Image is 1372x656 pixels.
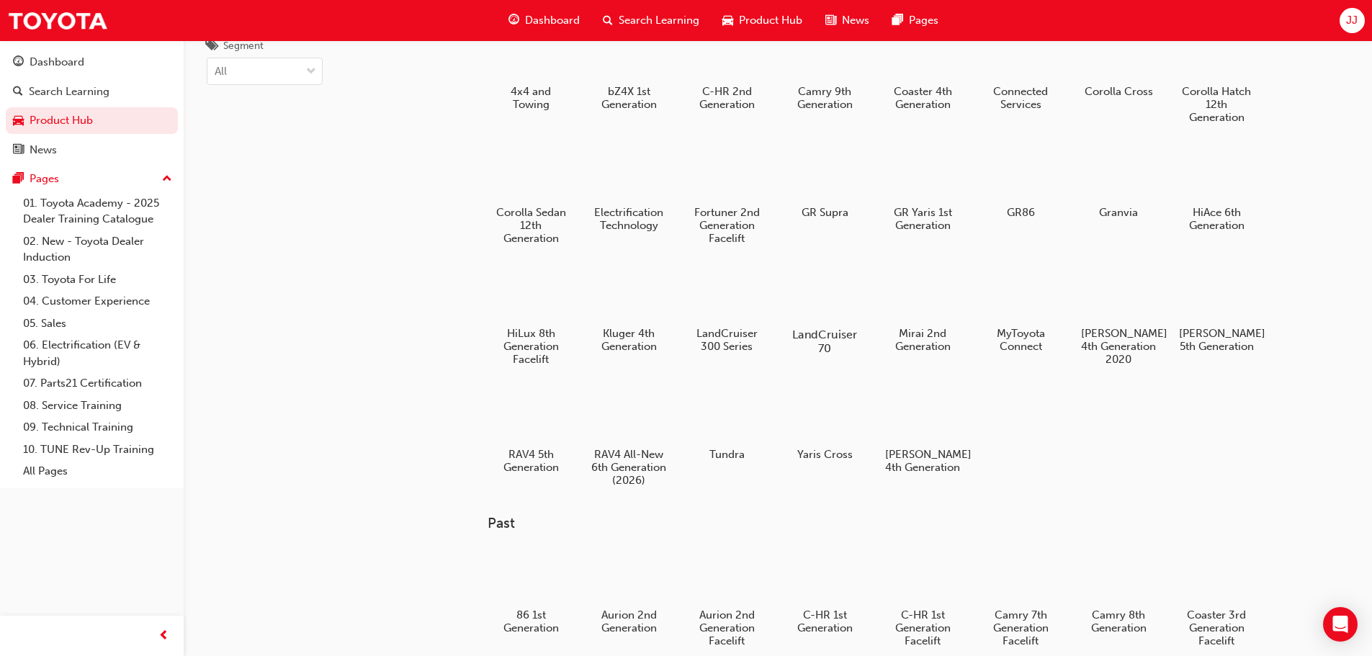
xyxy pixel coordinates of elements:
[17,230,178,269] a: 02. New - Toyota Dealer Induction
[1081,85,1157,98] h5: Corolla Cross
[683,382,770,466] a: Tundra
[17,460,178,482] a: All Pages
[215,63,227,80] div: All
[586,544,672,640] a: Aurion 2nd Generation
[892,12,903,30] span: pages-icon
[711,6,814,35] a: car-iconProduct Hub
[683,140,770,250] a: Fortuner 2nd Generation Facelift
[1179,206,1255,232] h5: HiAce 6th Generation
[17,395,178,417] a: 08. Service Training
[1173,140,1260,237] a: HiAce 6th Generation
[525,12,580,29] span: Dashboard
[17,313,178,335] a: 05. Sales
[17,192,178,230] a: 01. Toyota Academy - 2025 Dealer Training Catalogue
[683,544,770,653] a: Aurion 2nd Generation Facelift
[30,142,57,158] div: News
[6,166,178,192] button: Pages
[488,544,574,640] a: 86 1st Generation
[879,261,966,358] a: Mirai 2nd Generation
[13,56,24,69] span: guage-icon
[17,372,178,395] a: 07. Parts21 Certification
[488,515,1306,531] h3: Past
[983,327,1059,353] h5: MyToyota Connect
[825,12,836,30] span: news-icon
[17,290,178,313] a: 04. Customer Experience
[591,327,667,353] h5: Kluger 4th Generation
[17,334,178,372] a: 06. Electrification (EV & Hybrid)
[1179,608,1255,647] h5: Coaster 3rd Generation Facelift
[909,12,938,29] span: Pages
[885,85,961,111] h5: Coaster 4th Generation
[591,448,667,487] h5: RAV4 All-New 6th Generation (2026)
[493,608,569,634] h5: 86 1st Generation
[1081,327,1157,366] h5: [PERSON_NAME] 4th Generation 2020
[1173,544,1260,653] a: Coaster 3rd Generation Facelift
[885,327,961,353] h5: Mirai 2nd Generation
[6,137,178,163] a: News
[508,12,519,30] span: guage-icon
[1075,19,1162,103] a: Corolla Cross
[781,382,868,466] a: Yaris Cross
[493,327,569,366] h5: HiLux 8th Generation Facelift
[1075,140,1162,224] a: Granvia
[586,19,672,116] a: bZ4X 1st Generation
[30,54,84,71] div: Dashboard
[586,261,672,358] a: Kluger 4th Generation
[1075,261,1162,371] a: [PERSON_NAME] 4th Generation 2020
[497,6,591,35] a: guage-iconDashboard
[683,19,770,116] a: C-HR 2nd Generation
[739,12,802,29] span: Product Hub
[781,140,868,224] a: GR Supra
[784,328,864,355] h5: LandCruiser 70
[591,206,667,232] h5: Electrification Technology
[591,608,667,634] h5: Aurion 2nd Generation
[787,448,863,461] h5: Yaris Cross
[1173,19,1260,129] a: Corolla Hatch 12th Generation
[977,261,1064,358] a: MyToyota Connect
[977,544,1064,653] a: Camry 7th Generation Facelift
[158,627,169,645] span: prev-icon
[842,12,869,29] span: News
[689,608,765,647] h5: Aurion 2nd Generation Facelift
[983,206,1059,219] h5: GR86
[223,39,264,53] div: Segment
[1081,608,1157,634] h5: Camry 8th Generation
[13,114,24,127] span: car-icon
[885,608,961,647] h5: C-HR 1st Generation Facelift
[488,261,574,371] a: HiLux 8th Generation Facelift
[781,544,868,640] a: C-HR 1st Generation
[977,140,1064,224] a: GR86
[983,85,1059,111] h5: Connected Services
[13,86,23,99] span: search-icon
[207,40,218,53] span: tags-icon
[977,19,1064,116] a: Connected Services
[1081,206,1157,219] h5: Granvia
[488,19,574,116] a: 4x4 and Towing
[619,12,699,29] span: Search Learning
[1179,327,1255,353] h5: [PERSON_NAME] 5th Generation
[493,206,569,245] h5: Corolla Sedan 12th Generation
[17,439,178,461] a: 10. TUNE Rev-Up Training
[493,85,569,111] h5: 4x4 and Towing
[1346,12,1358,29] span: JJ
[6,78,178,105] a: Search Learning
[885,448,961,474] h5: [PERSON_NAME] 4th Generation
[162,170,172,189] span: up-icon
[689,327,765,353] h5: LandCruiser 300 Series
[586,382,672,492] a: RAV4 All-New 6th Generation (2026)
[689,85,765,111] h5: C-HR 2nd Generation
[787,85,863,111] h5: Camry 9th Generation
[781,261,868,358] a: LandCruiser 70
[488,382,574,479] a: RAV4 5th Generation
[787,206,863,219] h5: GR Supra
[6,107,178,134] a: Product Hub
[591,6,711,35] a: search-iconSearch Learning
[1179,85,1255,124] h5: Corolla Hatch 12th Generation
[879,140,966,237] a: GR Yaris 1st Generation
[29,84,109,100] div: Search Learning
[30,171,59,187] div: Pages
[13,144,24,157] span: news-icon
[879,19,966,116] a: Coaster 4th Generation
[879,544,966,653] a: C-HR 1st Generation Facelift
